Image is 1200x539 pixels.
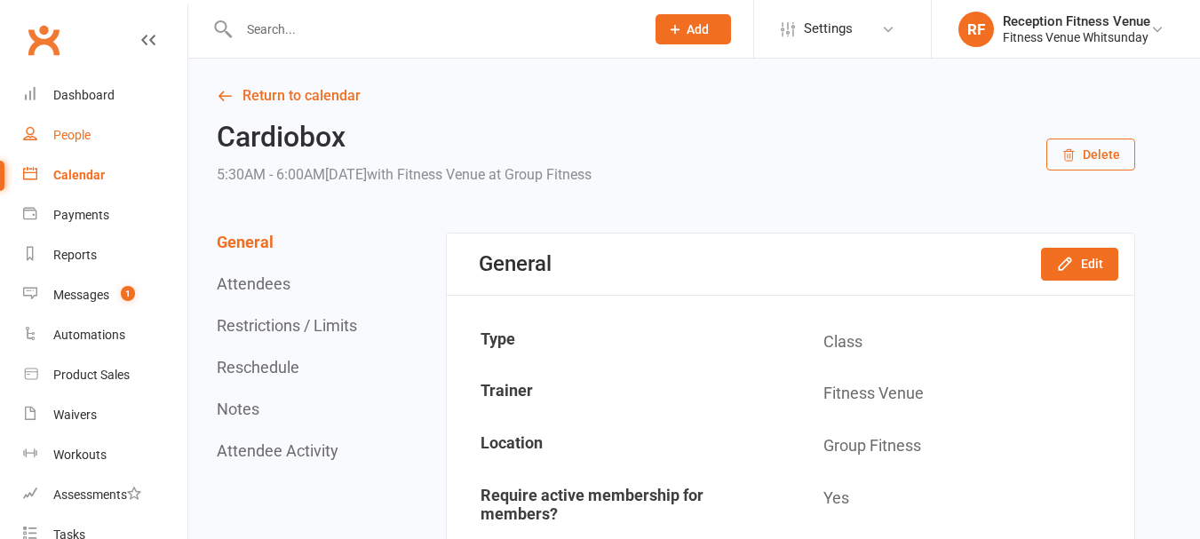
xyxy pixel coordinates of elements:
td: Yes [791,473,1132,535]
a: Payments [23,195,187,235]
a: Return to calendar [217,83,1135,108]
button: Attendee Activity [217,441,338,460]
input: Search... [234,17,632,42]
div: General [479,251,552,276]
button: Attendees [217,274,290,293]
td: Type [449,317,790,368]
div: Automations [53,328,125,342]
div: Calendar [53,168,105,182]
div: Fitness Venue Whitsunday [1003,29,1150,45]
a: Reports [23,235,187,275]
div: People [53,128,91,142]
a: Automations [23,315,187,355]
button: Reschedule [217,358,299,377]
a: Dashboard [23,75,187,115]
button: Delete [1046,139,1135,170]
div: Waivers [53,408,97,422]
div: Reception Fitness Venue [1003,13,1150,29]
a: Clubworx [21,18,66,62]
td: Trainer [449,369,790,419]
span: 1 [121,286,135,301]
span: at Group Fitness [489,166,592,183]
div: Dashboard [53,88,115,102]
a: Calendar [23,155,187,195]
div: Product Sales [53,368,130,382]
a: Waivers [23,395,187,435]
div: Messages [53,288,109,302]
div: RF [958,12,994,47]
button: General [217,233,274,251]
div: Reports [53,248,97,262]
span: Add [687,22,709,36]
span: Settings [804,9,853,49]
div: Payments [53,208,109,222]
h2: Cardiobox [217,122,592,153]
div: 5:30AM - 6:00AM[DATE] [217,162,592,187]
a: Messages 1 [23,275,187,315]
td: Class [791,317,1132,368]
a: Workouts [23,435,187,475]
a: Product Sales [23,355,187,395]
button: Edit [1041,248,1118,280]
div: Assessments [53,487,141,502]
td: Fitness Venue [791,369,1132,419]
div: Workouts [53,448,107,462]
a: Assessments [23,475,187,515]
button: Notes [217,400,259,418]
button: Add [656,14,731,44]
td: Require active membership for members? [449,473,790,535]
button: Restrictions / Limits [217,316,357,335]
a: People [23,115,187,155]
td: Group Fitness [791,421,1132,472]
td: Location [449,421,790,472]
span: with Fitness Venue [367,166,485,183]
